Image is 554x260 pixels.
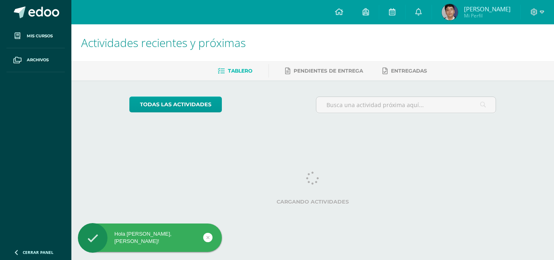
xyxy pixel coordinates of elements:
[382,64,427,77] a: Entregadas
[78,230,222,245] div: Hola [PERSON_NAME], [PERSON_NAME]!
[129,199,496,205] label: Cargando actividades
[23,249,54,255] span: Cerrar panel
[316,97,496,113] input: Busca una actividad próxima aquí...
[129,97,222,112] a: todas las Actividades
[391,68,427,74] span: Entregadas
[285,64,363,77] a: Pendientes de entrega
[6,48,65,72] a: Archivos
[228,68,252,74] span: Tablero
[27,57,49,63] span: Archivos
[294,68,363,74] span: Pendientes de entrega
[464,5,511,13] span: [PERSON_NAME]
[218,64,252,77] a: Tablero
[81,35,246,50] span: Actividades recientes y próximas
[27,33,53,39] span: Mis cursos
[442,4,458,20] img: 30d4cb0020ab827927e67cb8ef2bd6ce.png
[6,24,65,48] a: Mis cursos
[464,12,511,19] span: Mi Perfil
